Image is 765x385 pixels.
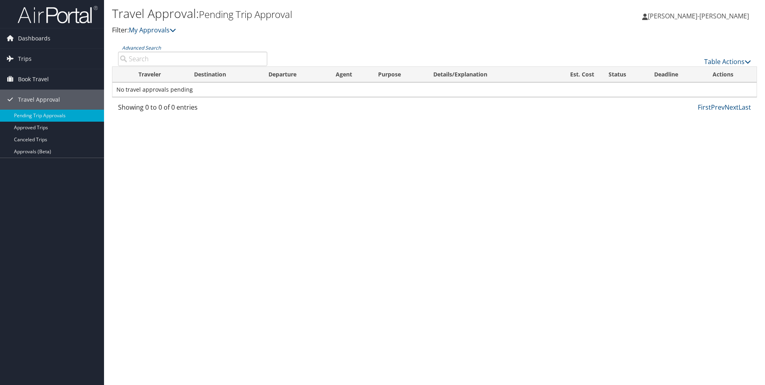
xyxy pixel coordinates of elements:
a: First [698,103,711,112]
input: Advanced Search [118,52,267,66]
td: No travel approvals pending [112,82,757,97]
span: [PERSON_NAME]-[PERSON_NAME] [648,12,749,20]
p: Filter: [112,25,542,36]
a: [PERSON_NAME]-[PERSON_NAME] [642,4,757,28]
a: Next [725,103,739,112]
a: My Approvals [129,26,176,34]
th: Traveler: activate to sort column ascending [131,67,187,82]
span: Dashboards [18,28,50,48]
a: Advanced Search [122,44,161,51]
a: Last [739,103,751,112]
th: Actions [705,67,757,82]
div: Showing 0 to 0 of 0 entries [118,102,267,116]
span: Travel Approval [18,90,60,110]
a: Table Actions [704,57,751,66]
th: Agent [328,67,371,82]
th: Departure: activate to sort column ascending [261,67,328,82]
small: Pending Trip Approval [199,8,292,21]
span: Book Travel [18,69,49,89]
th: Details/Explanation [426,67,545,82]
img: airportal-logo.png [18,5,98,24]
th: Status: activate to sort column ascending [601,67,647,82]
a: Prev [711,103,725,112]
th: Deadline: activate to sort column descending [647,67,706,82]
h1: Travel Approval: [112,5,542,22]
th: Est. Cost: activate to sort column ascending [545,67,602,82]
span: Trips [18,49,32,69]
th: Purpose [371,67,426,82]
th: Destination: activate to sort column ascending [187,67,261,82]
